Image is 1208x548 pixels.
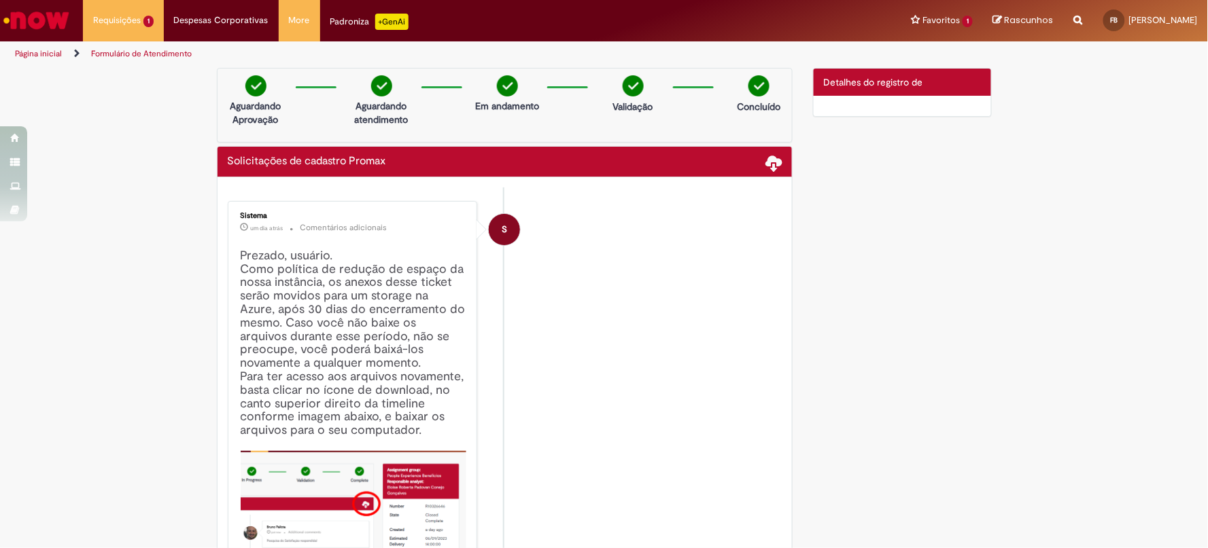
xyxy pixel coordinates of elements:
p: +GenAi [375,14,409,30]
img: check-circle-green.png [371,75,392,96]
time: 28/08/2025 00:51:36 [251,224,283,232]
small: Comentários adicionais [300,222,387,234]
img: check-circle-green.png [497,75,518,96]
span: FB [1111,16,1118,24]
span: 1 [143,16,154,27]
p: Validação [613,100,653,113]
img: check-circle-green.png [245,75,266,96]
img: ServiceNow [1,7,71,34]
img: check-circle-green.png [748,75,770,96]
span: 1 [963,16,973,27]
a: Rascunhos [993,14,1054,27]
span: um dia atrás [251,224,283,232]
p: Em andamento [475,99,539,113]
ul: Trilhas de página [10,41,795,67]
div: Sistema [241,212,467,220]
span: Despesas Corporativas [174,14,269,27]
img: check-circle-green.png [623,75,644,96]
span: Requisições [93,14,141,27]
h2: Solicitações de cadastro Promax Histórico de tíquete [228,156,386,168]
span: S [502,213,507,246]
span: [PERSON_NAME] [1129,14,1198,26]
span: Baixar anexos [765,154,782,170]
span: Rascunhos [1005,14,1054,26]
span: Favoritos [922,14,960,27]
a: Página inicial [15,48,62,59]
span: Detalhes do registro de [824,76,923,88]
a: Formulário de Atendimento [91,48,192,59]
div: Padroniza [330,14,409,30]
p: Aguardando atendimento [349,99,415,126]
p: Aguardando Aprovação [223,99,289,126]
div: System [489,214,520,245]
p: Concluído [737,100,780,113]
span: More [289,14,310,27]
